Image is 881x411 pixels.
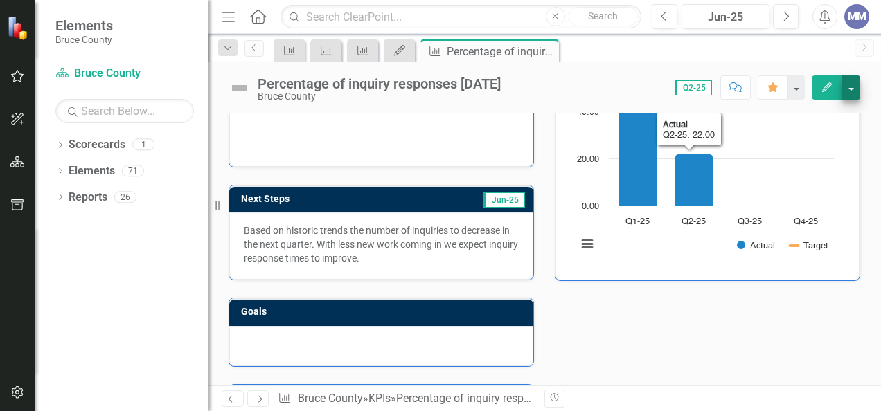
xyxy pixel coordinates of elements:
[790,240,828,250] button: Show Target
[55,99,194,123] input: Search Below...
[258,76,501,91] div: Percentage of inquiry responses [DATE]
[570,58,841,266] svg: Interactive chart
[588,10,618,21] span: Search
[229,77,251,99] img: Not Defined
[55,66,194,82] a: Bruce County
[844,4,869,29] button: MM
[578,235,597,254] button: View chart menu, Chart
[298,392,363,405] a: Bruce County
[447,43,555,60] div: Percentage of inquiry responses [DATE]
[675,154,713,205] path: Q2-25, 22. Actual.
[132,139,154,151] div: 1
[737,240,775,250] button: Show Actual
[55,17,113,34] span: Elements
[69,163,115,179] a: Elements
[625,217,650,226] text: Q1-25
[396,392,588,405] div: Percentage of inquiry responses [DATE]
[682,4,769,29] button: Jun-25
[483,192,525,208] span: Jun-25
[122,165,144,177] div: 71
[7,15,31,39] img: ClearPoint Strategy
[682,217,706,226] text: Q2-25
[241,194,392,204] h3: Next Steps
[675,80,712,95] span: Q2-25
[619,65,807,206] g: Actual, series 1 of 2. Bar series with 4 bars.
[244,223,519,265] p: Based on historic trends the number of inquiries to decrease in the next quarter. With less new w...
[281,5,641,29] input: Search ClearPoint...
[569,7,638,26] button: Search
[570,58,845,266] div: Chart. Highcharts interactive chart.
[69,137,125,153] a: Scorecards
[368,392,391,405] a: KPIs
[69,190,107,205] a: Reports
[794,217,818,226] text: Q4-25
[686,9,765,26] div: Jun-25
[278,391,534,407] div: » »
[258,91,501,102] div: Bruce County
[582,202,599,211] text: 0.00
[619,98,657,205] path: Q1-25, 46. Actual.
[241,307,526,317] h3: Goals
[114,191,136,203] div: 26
[55,34,113,45] small: Bruce County
[738,217,762,226] text: Q3-25
[577,155,599,164] text: 20.00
